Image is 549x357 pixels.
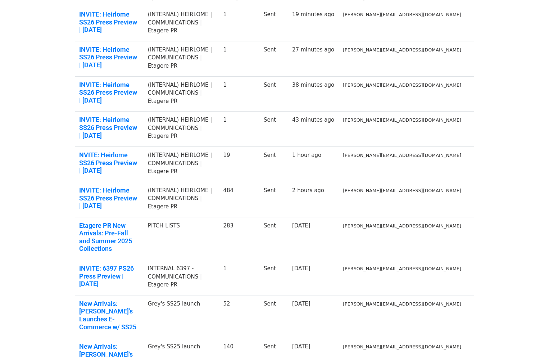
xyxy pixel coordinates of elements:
td: 52 [219,295,259,338]
small: [PERSON_NAME][EMAIL_ADDRESS][DOMAIN_NAME] [343,117,461,123]
a: New Arrivals: [PERSON_NAME]'s Launches E-Commerce w/ SS25 [79,300,139,331]
a: Etagere PR New Arrivals: Pre-Fall and Summer 2025 Collections [79,222,139,253]
a: 2 hours ago [292,187,324,194]
a: INVITE: Heirlome SS26 Press Preview | [DATE] [79,116,139,139]
td: Sent [259,112,288,147]
td: 19 [219,147,259,182]
td: 283 [219,217,259,260]
a: INVITE: Heirlome SS26 Press Preview | [DATE] [79,10,139,34]
td: (INTERNAL) HEIRLOME | COMMUNICATIONS | Etagere PR [144,112,219,147]
a: 19 minutes ago [292,11,334,18]
small: [PERSON_NAME][EMAIL_ADDRESS][DOMAIN_NAME] [343,82,461,88]
td: Sent [259,76,288,112]
td: (INTERNAL) HEIRLOME | COMMUNICATIONS | Etagere PR [144,147,219,182]
small: [PERSON_NAME][EMAIL_ADDRESS][DOMAIN_NAME] [343,223,461,229]
td: PITCH LISTS [144,217,219,260]
a: NVITE: Heirlome SS26 Press Preview | [DATE] [79,151,139,175]
td: INTERNAL 6397 - COMMUNICATIONS | Etagere PR [144,260,219,295]
a: [DATE] [292,343,310,350]
small: [PERSON_NAME][EMAIL_ADDRESS][DOMAIN_NAME] [343,188,461,193]
small: [PERSON_NAME][EMAIL_ADDRESS][DOMAIN_NAME] [343,153,461,158]
td: 1 [219,260,259,295]
small: [PERSON_NAME][EMAIL_ADDRESS][DOMAIN_NAME] [343,301,461,307]
small: [PERSON_NAME][EMAIL_ADDRESS][DOMAIN_NAME] [343,12,461,17]
td: Sent [259,295,288,338]
td: (INTERNAL) HEIRLOME | COMMUNICATIONS | Etagere PR [144,6,219,41]
td: (INTERNAL) HEIRLOME | COMMUNICATIONS | Etagere PR [144,41,219,76]
small: [PERSON_NAME][EMAIL_ADDRESS][DOMAIN_NAME] [343,266,461,271]
td: Sent [259,260,288,295]
a: INVITE: 6397 PS26 Press Preview | [DATE] [79,265,139,288]
td: Sent [259,41,288,76]
td: Sent [259,147,288,182]
td: Sent [259,6,288,41]
td: Grey's SS25 launch [144,295,219,338]
td: 1 [219,76,259,112]
small: [PERSON_NAME][EMAIL_ADDRESS][DOMAIN_NAME] [343,47,461,53]
td: Sent [259,217,288,260]
td: (INTERNAL) HEIRLOME | COMMUNICATIONS | Etagere PR [144,182,219,217]
iframe: Chat Widget [513,322,549,357]
td: 1 [219,112,259,147]
td: 484 [219,182,259,217]
a: 43 minutes ago [292,117,334,123]
td: Sent [259,182,288,217]
td: 1 [219,6,259,41]
a: 38 minutes ago [292,82,334,88]
small: [PERSON_NAME][EMAIL_ADDRESS][DOMAIN_NAME] [343,344,461,349]
td: (INTERNAL) HEIRLOME | COMMUNICATIONS | Etagere PR [144,76,219,112]
a: [DATE] [292,222,310,229]
a: INVITE: Heirlome SS26 Press Preview | [DATE] [79,46,139,69]
a: 1 hour ago [292,152,321,158]
a: [DATE] [292,265,310,272]
a: 27 minutes ago [292,46,334,53]
td: 1 [219,41,259,76]
a: INVITE: Heirlome SS26 Press Preview | [DATE] [79,81,139,104]
a: [DATE] [292,300,310,307]
a: INVITE: Heirlome SS26 Press Preview | [DATE] [79,186,139,210]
